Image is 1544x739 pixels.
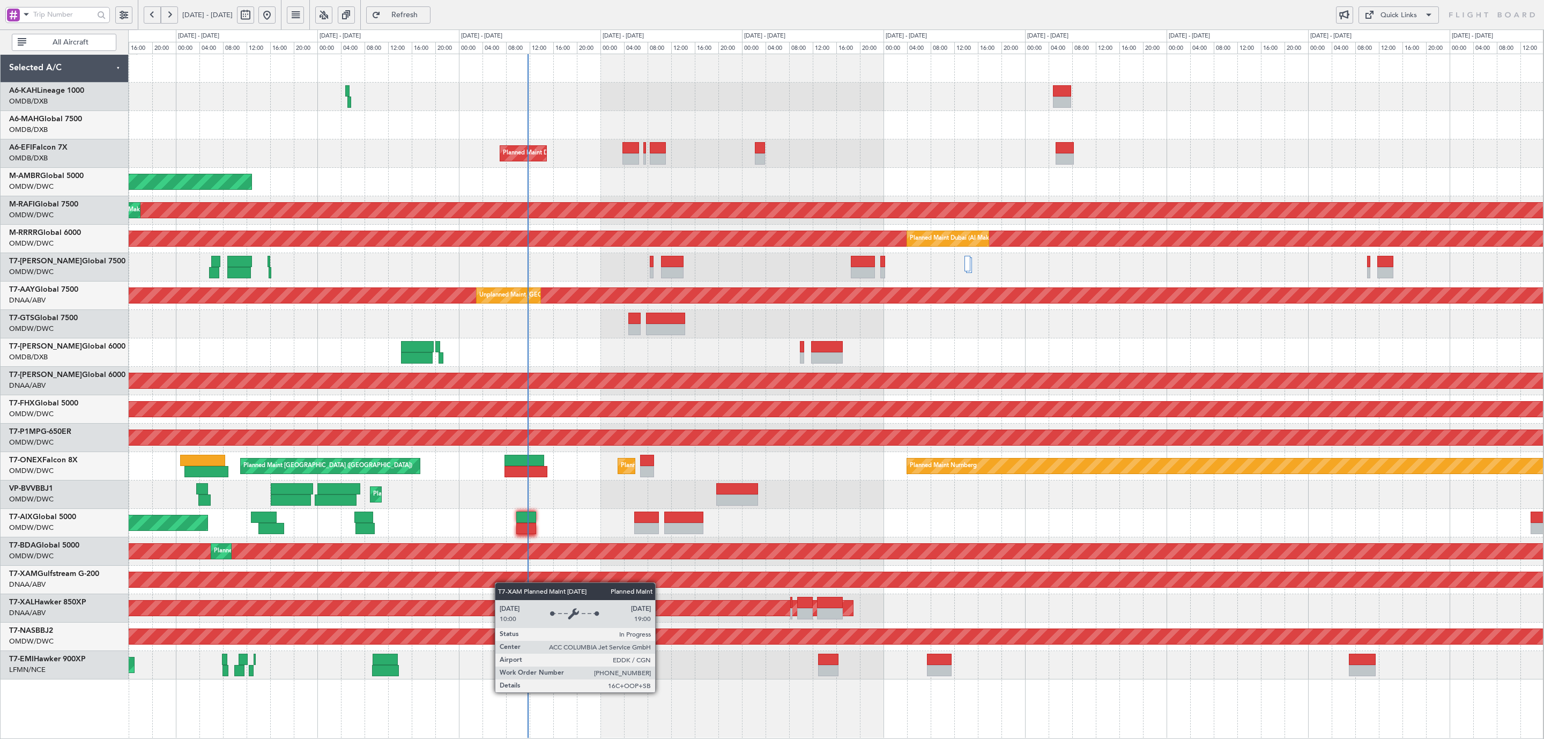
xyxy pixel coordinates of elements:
[28,39,113,46] span: All Aircraft
[9,201,35,208] span: M-RAFI
[459,42,482,55] div: 00:00
[9,542,36,549] span: T7-BDA
[9,352,48,362] a: OMDB/DXB
[884,42,907,55] div: 00:00
[530,42,553,55] div: 12:00
[9,144,68,151] a: A6-EFIFalcon 7X
[1190,42,1214,55] div: 04:00
[954,42,978,55] div: 12:00
[9,229,38,237] span: M-RRRR
[9,598,86,606] a: T7-XALHawker 850XP
[9,172,84,180] a: M-AMBRGlobal 5000
[243,458,412,474] div: Planned Maint [GEOGRAPHIC_DATA] ([GEOGRAPHIC_DATA])
[910,231,1015,247] div: Planned Maint Dubai (Al Maktoum Intl)
[1027,32,1068,41] div: [DATE] - [DATE]
[320,32,361,41] div: [DATE] - [DATE]
[9,201,78,208] a: M-RAFIGlobal 7500
[1308,42,1332,55] div: 00:00
[1380,10,1417,21] div: Quick Links
[479,287,638,304] div: Unplanned Maint [GEOGRAPHIC_DATA] (Al Maktoum Intl)
[9,125,48,135] a: OMDB/DXB
[9,655,34,663] span: T7-EMI
[671,42,695,55] div: 12:00
[695,42,718,55] div: 16:00
[603,32,644,41] div: [DATE] - [DATE]
[600,42,624,55] div: 00:00
[1167,42,1190,55] div: 00:00
[9,665,46,675] a: LFMN/NCE
[129,42,152,55] div: 16:00
[9,627,35,634] span: T7-NAS
[199,42,223,55] div: 04:00
[461,32,502,41] div: [DATE] - [DATE]
[503,145,608,161] div: Planned Maint Dubai (Al Maktoum Intl)
[9,570,99,578] a: T7-XAMGulfstream G-200
[9,494,54,504] a: OMDW/DWC
[9,324,54,334] a: OMDW/DWC
[813,42,836,55] div: 12:00
[9,466,54,476] a: OMDW/DWC
[1402,42,1426,55] div: 16:00
[9,655,86,663] a: T7-EMIHawker 900XP
[1359,6,1439,24] button: Quick Links
[9,485,53,492] a: VP-BVVBBJ1
[9,87,84,94] a: A6-KAHLineage 1000
[9,428,41,435] span: T7-P1MP
[9,542,79,549] a: T7-BDAGlobal 5000
[9,295,46,305] a: DNAA/ABV
[33,6,94,23] input: Trip Number
[9,239,54,248] a: OMDW/DWC
[9,286,35,293] span: T7-AAY
[1143,42,1167,55] div: 20:00
[435,42,459,55] div: 20:00
[9,598,34,606] span: T7-XAL
[1285,42,1308,55] div: 20:00
[718,42,742,55] div: 20:00
[9,371,125,379] a: T7-[PERSON_NAME]Global 6000
[223,42,247,55] div: 08:00
[931,42,954,55] div: 08:00
[12,34,116,51] button: All Aircraft
[1169,32,1210,41] div: [DATE] - [DATE]
[9,456,78,464] a: T7-ONEXFalcon 8X
[907,42,931,55] div: 04:00
[1355,42,1379,55] div: 08:00
[270,42,294,55] div: 16:00
[9,229,81,237] a: M-RRRRGlobal 6000
[9,343,125,350] a: T7-[PERSON_NAME]Global 6000
[9,343,82,350] span: T7-[PERSON_NAME]
[482,42,506,55] div: 04:00
[1310,32,1352,41] div: [DATE] - [DATE]
[9,513,33,521] span: T7-AIX
[836,42,860,55] div: 16:00
[9,523,54,533] a: OMDW/DWC
[742,42,766,55] div: 00:00
[214,543,320,559] div: Planned Maint Dubai (Al Maktoum Intl)
[9,570,38,578] span: T7-XAM
[152,42,176,55] div: 20:00
[9,144,32,151] span: A6-EFI
[648,42,671,55] div: 08:00
[9,456,42,464] span: T7-ONEX
[1332,42,1355,55] div: 04:00
[9,381,46,390] a: DNAA/ABV
[1426,42,1450,55] div: 20:00
[1497,42,1520,55] div: 08:00
[553,42,577,55] div: 16:00
[789,42,813,55] div: 08:00
[373,486,493,502] div: Planned Maint Nice ([GEOGRAPHIC_DATA])
[1072,42,1096,55] div: 08:00
[9,485,35,492] span: VP-BVV
[176,42,199,55] div: 00:00
[1450,42,1473,55] div: 00:00
[1261,42,1285,55] div: 16:00
[1049,42,1072,55] div: 04:00
[9,409,54,419] a: OMDW/DWC
[1520,42,1544,55] div: 12:00
[178,32,219,41] div: [DATE] - [DATE]
[1214,42,1237,55] div: 08:00
[9,637,54,646] a: OMDW/DWC
[744,32,785,41] div: [DATE] - [DATE]
[1473,42,1497,55] div: 04:00
[9,438,54,447] a: OMDW/DWC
